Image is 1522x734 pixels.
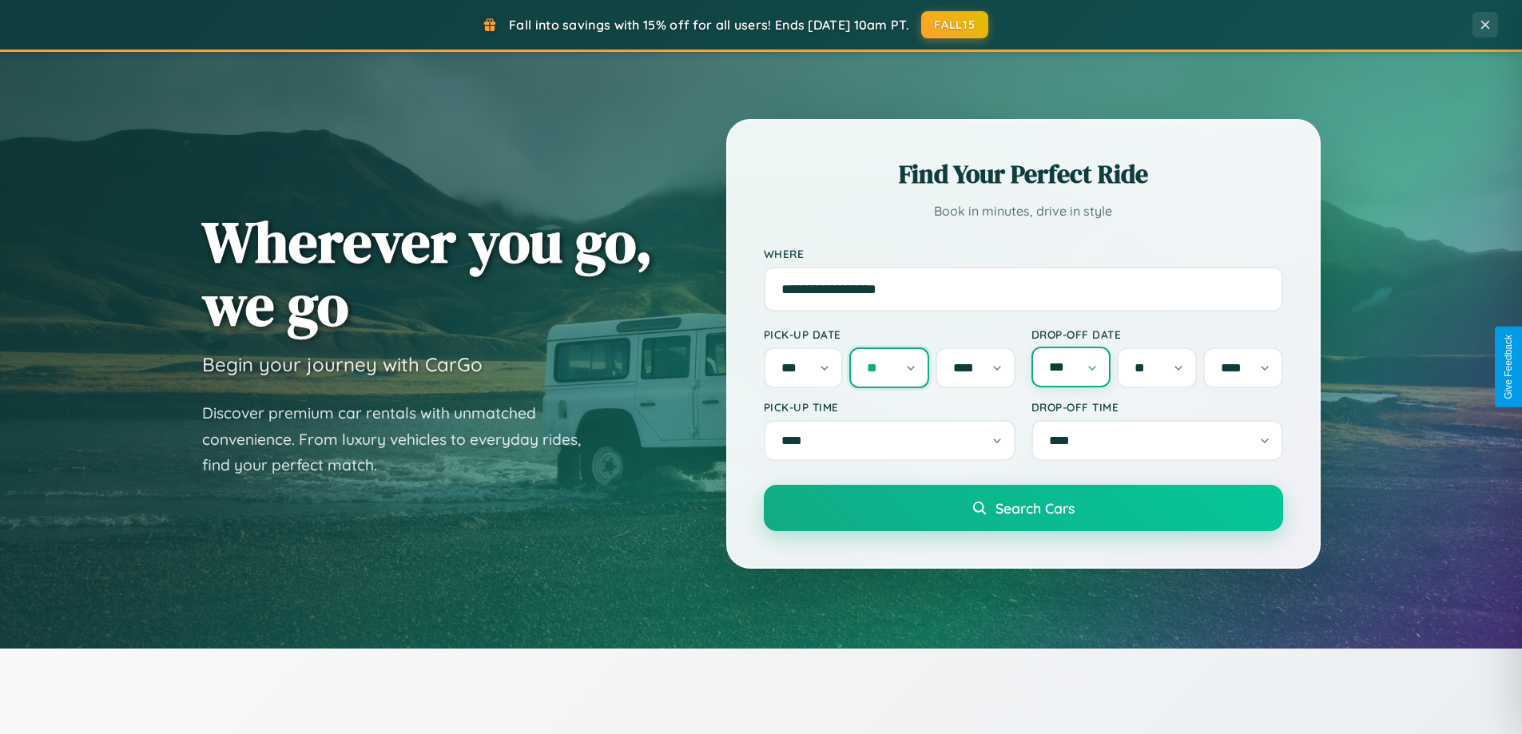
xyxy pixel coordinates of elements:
[921,11,988,38] button: FALL15
[764,327,1015,341] label: Pick-up Date
[995,499,1075,517] span: Search Cars
[202,400,602,478] p: Discover premium car rentals with unmatched convenience. From luxury vehicles to everyday rides, ...
[1503,335,1514,399] div: Give Feedback
[1031,327,1283,341] label: Drop-off Date
[764,400,1015,414] label: Pick-up Time
[202,352,483,376] h3: Begin your journey with CarGo
[764,485,1283,531] button: Search Cars
[764,247,1283,260] label: Where
[1031,400,1283,414] label: Drop-off Time
[202,210,653,336] h1: Wherever you go, we go
[764,200,1283,223] p: Book in minutes, drive in style
[509,17,909,33] span: Fall into savings with 15% off for all users! Ends [DATE] 10am PT.
[764,157,1283,192] h2: Find Your Perfect Ride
